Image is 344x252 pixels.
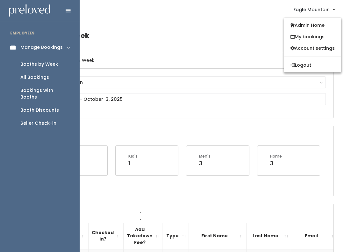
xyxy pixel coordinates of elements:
[32,27,334,44] h4: Booths by Week
[9,4,50,17] img: preloved logo
[20,61,58,68] div: Booths by Week
[199,153,211,159] div: Men's
[60,212,141,220] input: Search:
[128,153,138,159] div: Kid's
[20,120,56,127] div: Seller Check-in
[124,223,162,249] th: Add Takedown Fee?: activate to sort column ascending
[284,19,341,31] a: Admin Home
[20,44,63,51] div: Manage Bookings
[293,6,330,13] span: Eagle Mountain
[284,42,341,54] a: Account settings
[20,74,49,81] div: All Bookings
[284,59,341,71] button: Logout
[37,212,141,220] label: Search:
[89,223,124,249] th: Checked in?: activate to sort column ascending
[189,223,247,249] th: First Name: activate to sort column ascending
[40,76,326,88] button: Eagle Mountain
[284,31,341,42] a: My bookings
[162,223,189,249] th: Type: activate to sort column ascending
[33,52,333,69] h6: Select Location & Week
[247,223,291,249] th: Last Name: activate to sort column ascending
[287,3,341,16] a: Eagle Mountain
[20,107,59,114] div: Booth Discounts
[291,223,338,249] th: Email: activate to sort column ascending
[199,159,211,167] div: 3
[270,159,282,167] div: 3
[270,153,282,159] div: Home
[40,93,326,105] input: September 27 - October 3, 2025
[47,79,320,86] div: Eagle Mountain
[20,87,69,100] div: Bookings with Booths
[128,159,138,167] div: 1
